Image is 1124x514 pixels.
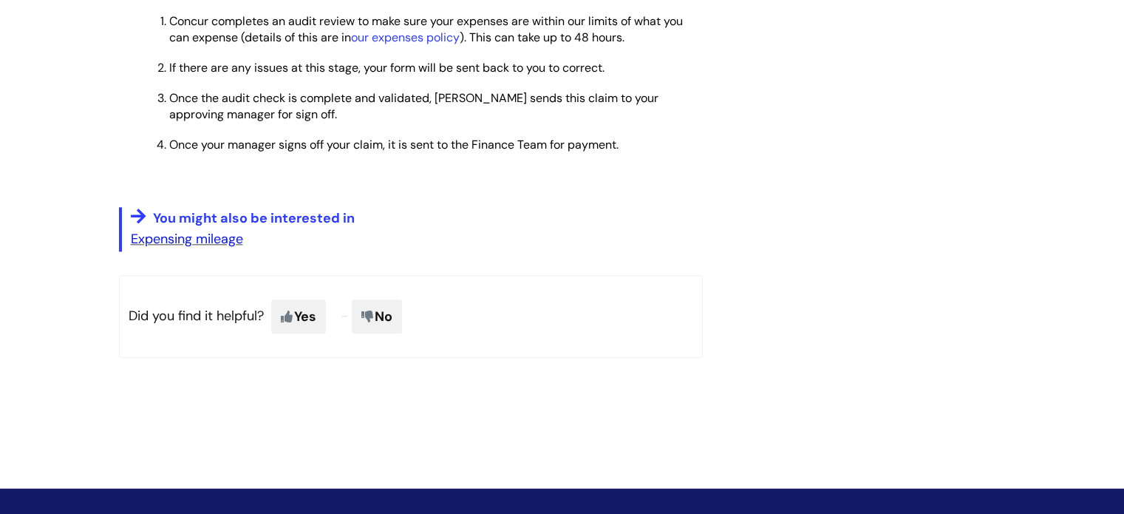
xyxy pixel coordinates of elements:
span: Once the audit check is complete and validated, [PERSON_NAME] sends this claim to your approving ... [169,90,658,122]
span: If there are any issues at this stage, your form will be sent back to you to correct. [169,60,604,75]
a: Expensing mileage [131,230,243,248]
span: Concur completes an audit review to make sure your expenses are within our limits of what you can... [169,13,683,45]
span: Yes [271,300,326,334]
span: You might also be interested in [153,209,355,227]
span: Once your manager signs off your claim, it is sent to the Finance Team for payment. [169,137,619,152]
span: No [352,300,402,334]
a: our expenses policy [351,30,460,45]
p: Did you find it helpful? [119,275,703,358]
